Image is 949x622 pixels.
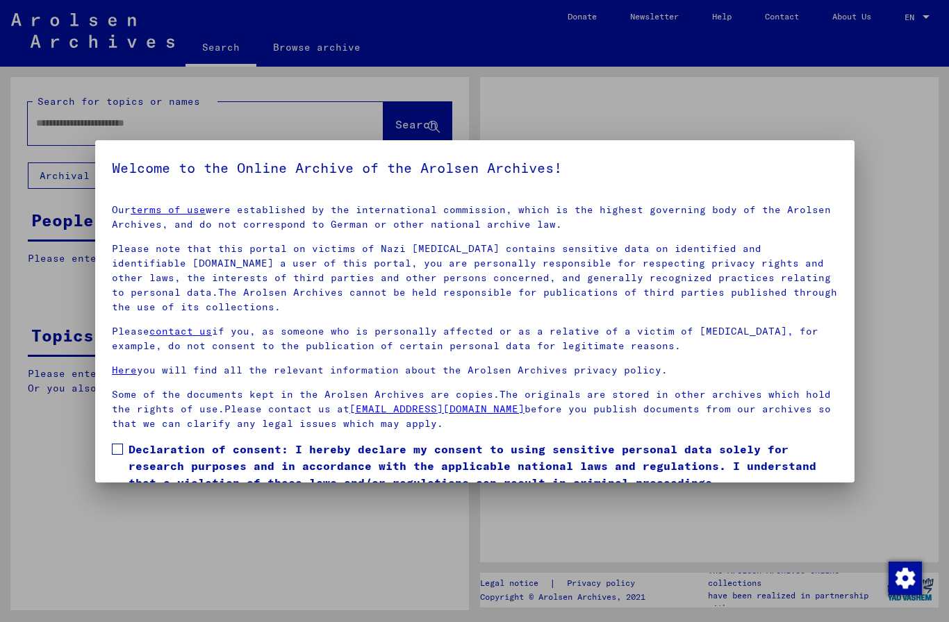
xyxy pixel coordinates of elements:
[889,562,922,595] img: Change consent
[112,387,838,431] p: Some of the documents kept in the Arolsen Archives are copies.The originals are stored in other a...
[112,242,838,314] p: Please note that this portal on victims of Nazi [MEDICAL_DATA] contains sensitive data on identif...
[112,363,838,378] p: you will find all the relevant information about the Arolsen Archives privacy policy.
[129,441,838,491] span: Declaration of consent: I hereby declare my consent to using sensitive personal data solely for r...
[112,157,838,179] h5: Welcome to the Online Archive of the Arolsen Archives!
[149,325,212,337] a: contact us
[131,203,206,216] a: terms of use
[112,364,137,376] a: Here
[888,561,921,594] div: Change consent
[349,403,525,415] a: [EMAIL_ADDRESS][DOMAIN_NAME]
[112,203,838,232] p: Our were established by the international commission, which is the highest governing body of the ...
[112,324,838,353] p: Please if you, as someone who is personally affected or as a relative of a victim of [MEDICAL_DAT...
